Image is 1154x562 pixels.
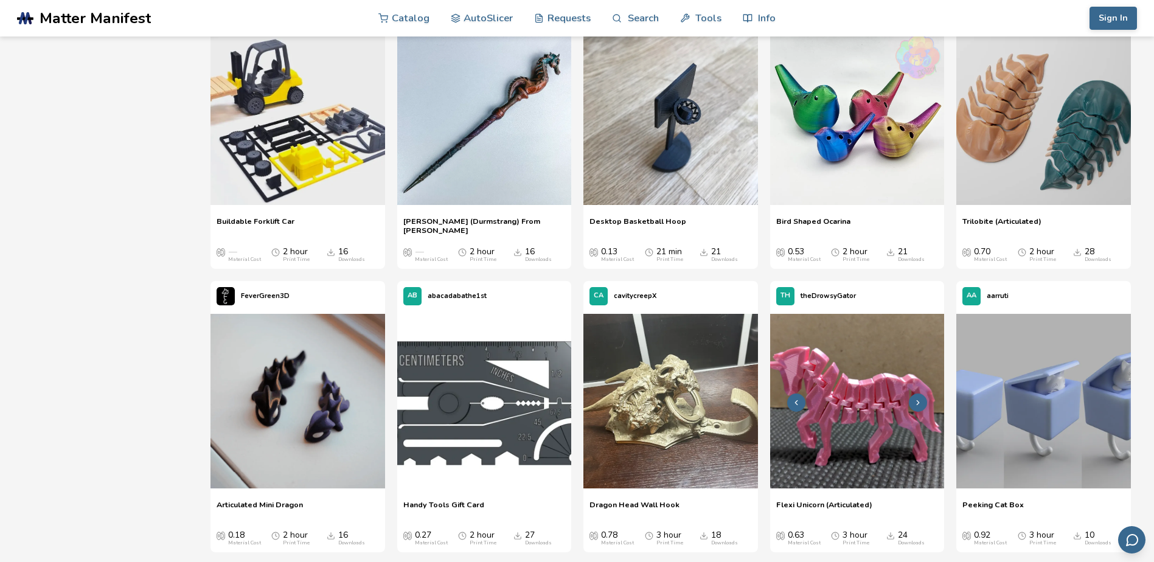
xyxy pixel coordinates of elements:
[415,540,448,546] div: Material Cost
[338,257,365,263] div: Downloads
[217,530,225,540] span: Average Cost
[525,530,552,546] div: 27
[886,247,895,257] span: Downloads
[601,257,634,263] div: Material Cost
[788,257,821,263] div: Material Cost
[1073,530,1082,540] span: Downloads
[1018,530,1026,540] span: Average Print Time
[967,292,976,300] span: AA
[217,500,303,518] a: Articulated Mini Dragon
[327,530,335,540] span: Downloads
[1029,257,1056,263] div: Print Time
[1085,247,1111,263] div: 28
[589,530,598,540] span: Average Cost
[656,247,683,263] div: 21 min
[210,281,296,311] a: FeverGreen3D's profileFeverGreen3D
[283,247,310,263] div: 2 hour
[594,292,603,300] span: CA
[228,247,237,257] span: —
[403,530,412,540] span: Average Cost
[470,257,496,263] div: Print Time
[415,247,423,257] span: —
[962,500,1024,518] a: Peeking Cat Box
[831,530,839,540] span: Average Print Time
[1085,257,1111,263] div: Downloads
[601,247,634,263] div: 0.13
[898,530,925,546] div: 24
[217,287,235,305] img: FeverGreen3D's profile
[428,290,487,302] p: abacadabathe1st
[271,247,280,257] span: Average Print Time
[962,217,1041,235] span: Trilobite (Articulated)
[886,530,895,540] span: Downloads
[776,500,872,518] a: Flexi Unicorn (Articulated)
[700,247,708,257] span: Downloads
[40,10,151,27] span: Matter Manifest
[974,257,1007,263] div: Material Cost
[338,530,365,546] div: 16
[1029,247,1056,263] div: 2 hour
[228,530,261,546] div: 0.18
[1085,530,1111,546] div: 10
[589,247,598,257] span: Average Cost
[962,530,971,540] span: Average Cost
[843,540,869,546] div: Print Time
[283,530,310,546] div: 2 hour
[408,292,417,300] span: AB
[700,530,708,540] span: Downloads
[776,247,785,257] span: Average Cost
[403,217,566,235] a: [PERSON_NAME] (Durmstrang) From [PERSON_NAME]
[645,530,653,540] span: Average Print Time
[987,290,1009,302] p: aarruti
[470,247,496,263] div: 2 hour
[656,530,683,546] div: 3 hour
[470,540,496,546] div: Print Time
[271,530,280,540] span: Average Print Time
[831,247,839,257] span: Average Print Time
[458,530,467,540] span: Average Print Time
[601,530,634,546] div: 0.78
[788,530,821,546] div: 0.63
[1018,247,1026,257] span: Average Print Time
[283,540,310,546] div: Print Time
[711,247,738,263] div: 21
[470,530,496,546] div: 2 hour
[1073,247,1082,257] span: Downloads
[843,257,869,263] div: Print Time
[217,217,294,235] span: Buildable Forklift Car
[525,247,552,263] div: 16
[843,247,869,263] div: 2 hour
[589,500,680,518] span: Dragon Head Wall Hook
[898,247,925,263] div: 21
[1085,540,1111,546] div: Downloads
[513,530,522,540] span: Downloads
[525,257,552,263] div: Downloads
[327,247,335,257] span: Downloads
[711,257,738,263] div: Downloads
[338,247,365,263] div: 16
[656,257,683,263] div: Print Time
[217,247,225,257] span: Average Cost
[1029,530,1056,546] div: 3 hour
[776,217,850,235] a: Bird Shaped Ocarina
[228,540,261,546] div: Material Cost
[228,257,261,263] div: Material Cost
[1090,7,1137,30] button: Sign In
[788,540,821,546] div: Material Cost
[403,500,484,518] a: Handy Tools Gift Card
[614,290,657,302] p: cavitycreepX
[525,540,552,546] div: Downloads
[974,540,1007,546] div: Material Cost
[780,292,790,300] span: TH
[776,530,785,540] span: Average Cost
[601,540,634,546] div: Material Cost
[338,540,365,546] div: Downloads
[898,540,925,546] div: Downloads
[656,540,683,546] div: Print Time
[974,530,1007,546] div: 0.92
